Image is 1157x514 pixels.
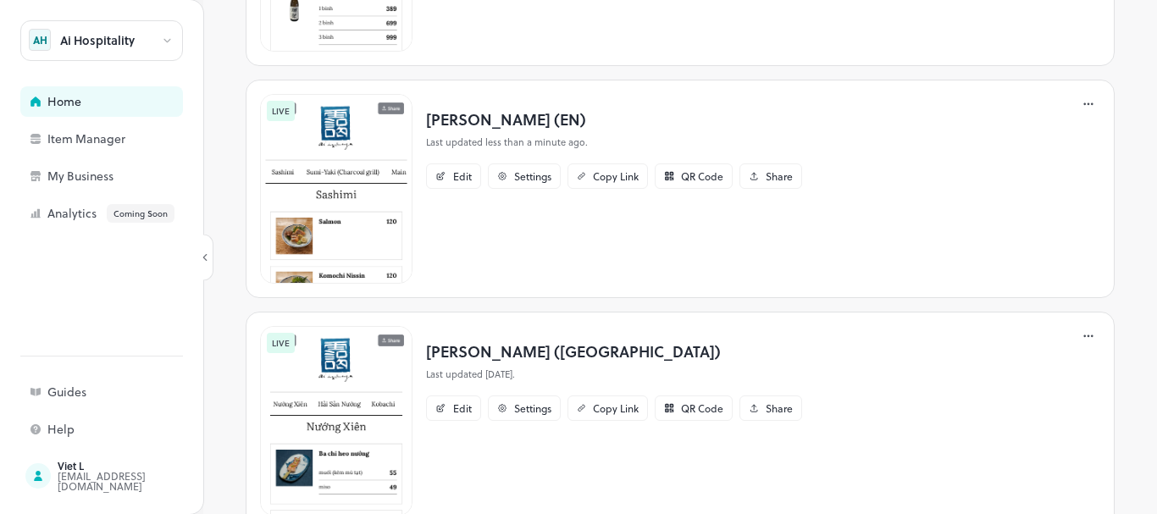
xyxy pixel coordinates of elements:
p: Last updated [DATE]. [426,368,802,382]
div: LIVE [267,333,295,353]
p: [PERSON_NAME] (EN) [426,108,802,130]
div: Viet L [58,461,217,471]
div: Edit [453,171,472,181]
div: Coming Soon [107,204,174,223]
div: Item Manager [47,133,217,145]
div: AH [29,29,51,51]
div: QR Code [681,171,723,181]
div: Copy Link [593,403,639,413]
div: [EMAIL_ADDRESS][DOMAIN_NAME] [58,471,217,491]
div: Share [766,403,793,413]
div: Ai Hospitality [60,35,135,47]
div: Settings [514,171,551,181]
div: Share [766,171,793,181]
img: 1756110967253r37mslb48wb.png [260,94,412,284]
div: Analytics [47,204,217,223]
div: Settings [514,403,551,413]
div: My Business [47,170,217,182]
p: [PERSON_NAME] ([GEOGRAPHIC_DATA]) [426,340,802,362]
div: Guides [47,386,217,398]
div: LIVE [267,101,295,121]
p: Last updated less than a minute ago. [426,135,802,150]
div: Edit [453,403,472,413]
div: QR Code [681,403,723,413]
div: Copy Link [593,171,639,181]
div: Home [47,96,217,108]
div: Help [47,423,217,435]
